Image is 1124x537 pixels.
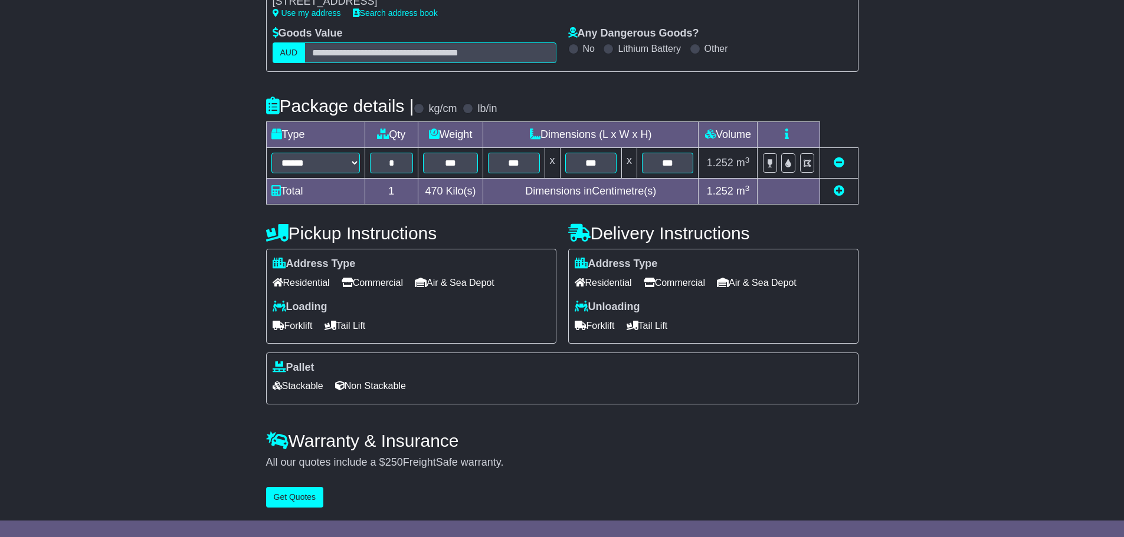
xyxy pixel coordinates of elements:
span: m [736,185,750,197]
h4: Warranty & Insurance [266,431,858,450]
label: No [583,43,595,54]
td: Type [266,122,365,148]
label: kg/cm [428,103,457,116]
label: Loading [273,301,327,314]
button: Get Quotes [266,487,324,508]
label: lb/in [477,103,497,116]
span: Air & Sea Depot [717,274,797,292]
h4: Pickup Instructions [266,223,556,243]
a: Remove this item [834,157,844,169]
a: Use my address [273,8,341,18]
td: Dimensions (L x W x H) [483,122,699,148]
span: Forklift [273,317,313,335]
span: Commercial [342,274,403,292]
td: Qty [365,122,418,148]
span: 250 [385,456,403,468]
td: Weight [418,122,483,148]
span: Residential [575,274,632,292]
span: Non Stackable [335,377,406,395]
a: Search address book [353,8,438,18]
h4: Package details | [266,96,414,116]
span: Tail Lift [627,317,668,335]
span: Tail Lift [325,317,366,335]
sup: 3 [745,184,750,193]
td: Dimensions in Centimetre(s) [483,179,699,205]
td: x [545,148,560,179]
td: Total [266,179,365,205]
label: Address Type [273,258,356,271]
span: 1.252 [707,157,733,169]
span: Forklift [575,317,615,335]
a: Add new item [834,185,844,197]
h4: Delivery Instructions [568,223,858,243]
td: 1 [365,179,418,205]
span: 1.252 [707,185,733,197]
label: Pallet [273,361,314,374]
label: AUD [273,42,306,63]
label: Address Type [575,258,658,271]
label: Other [704,43,728,54]
label: Lithium Battery [618,43,681,54]
div: All our quotes include a $ FreightSafe warranty. [266,456,858,469]
td: Volume [699,122,758,148]
span: m [736,157,750,169]
span: Stackable [273,377,323,395]
label: Unloading [575,301,640,314]
span: 470 [425,185,443,197]
label: Any Dangerous Goods? [568,27,699,40]
sup: 3 [745,156,750,164]
td: x [621,148,637,179]
span: Commercial [644,274,705,292]
span: Residential [273,274,330,292]
span: Air & Sea Depot [415,274,494,292]
label: Goods Value [273,27,343,40]
td: Kilo(s) [418,179,483,205]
